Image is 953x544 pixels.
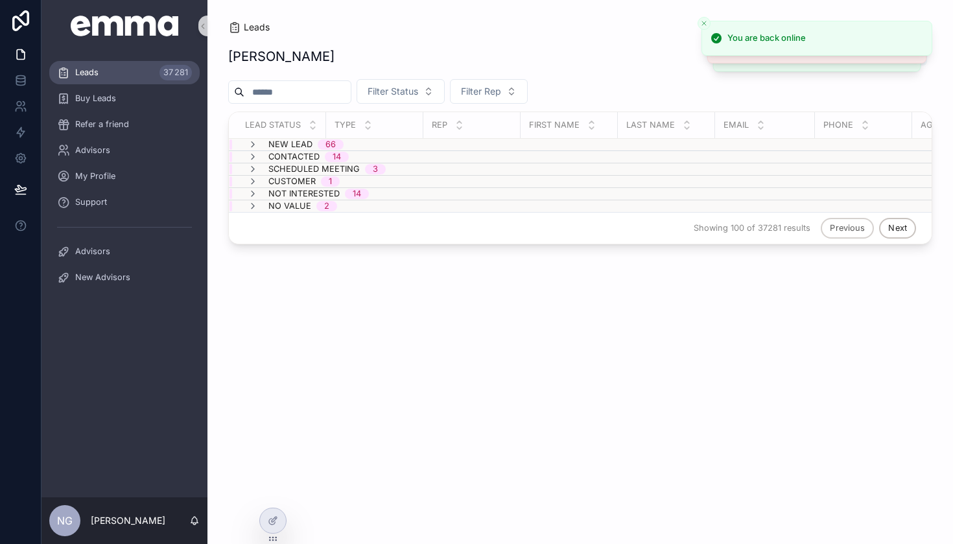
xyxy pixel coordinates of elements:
span: Lead Status [245,120,301,130]
span: New Advisors [75,272,130,283]
a: Advisors [49,139,200,162]
span: NG [57,513,73,528]
h1: [PERSON_NAME] [228,47,335,65]
div: 37 281 [159,65,192,80]
span: New lead [268,139,312,150]
span: Buy Leads [75,93,116,104]
a: Advisors [49,240,200,263]
span: Age [921,120,938,130]
span: First name [529,120,580,130]
div: 2 [324,201,329,211]
a: Buy Leads [49,87,200,110]
span: Refer a friend [75,119,129,130]
span: Type [335,120,356,130]
div: scrollable content [41,52,207,306]
button: Select Button [357,79,445,104]
a: New Advisors [49,266,200,289]
span: Phone [823,120,853,130]
button: Close toast [698,17,711,30]
div: 1 [329,176,332,187]
span: Advisors [75,246,110,257]
a: My Profile [49,165,200,188]
span: Filter Status [368,85,418,98]
span: Advisors [75,145,110,156]
div: 14 [353,189,361,199]
span: Support [75,197,107,207]
span: No value [268,201,311,211]
span: Last name [626,120,675,130]
span: Contacted [268,152,320,162]
div: 14 [333,152,341,162]
span: Leads [244,21,270,34]
a: Leads37 281 [49,61,200,84]
a: Support [49,191,200,214]
a: Refer a friend [49,113,200,136]
span: Email [724,120,749,130]
iframe: Spotlight [1,62,25,86]
span: Leads [75,67,99,78]
a: Leads [228,21,270,34]
span: Filter Rep [461,85,501,98]
span: Showing 100 of 37281 results [694,223,810,233]
button: Next [879,218,916,239]
span: Rep [432,120,447,130]
span: Customer [268,176,316,187]
span: Scheduled meeting [268,164,360,174]
img: App logo [71,16,179,36]
div: You are back online [727,32,806,45]
button: Select Button [450,79,528,104]
p: [PERSON_NAME] [91,514,165,527]
span: My Profile [75,171,115,182]
div: 3 [373,164,378,174]
span: Not interested [268,189,340,199]
div: 66 [325,139,336,150]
